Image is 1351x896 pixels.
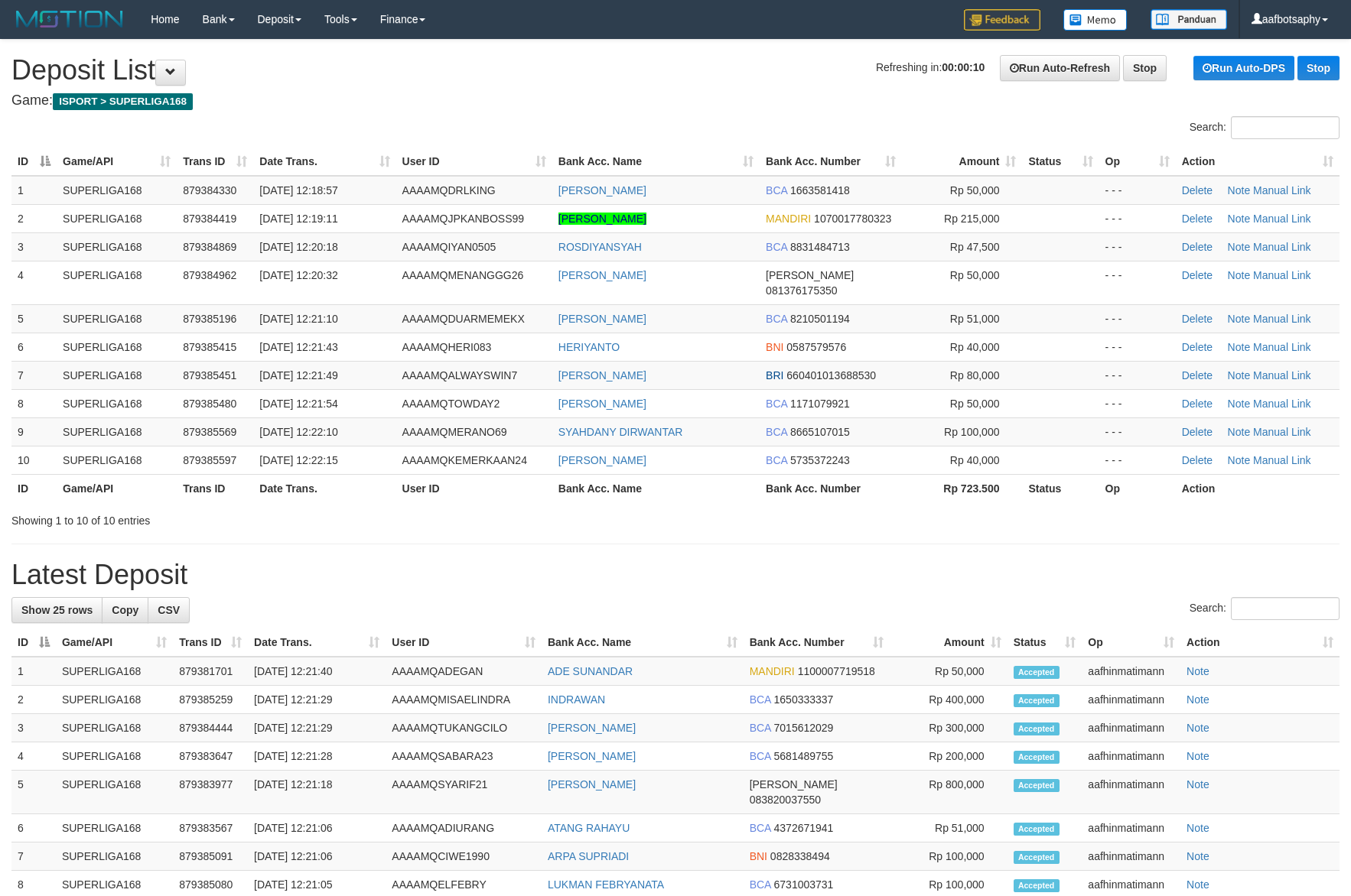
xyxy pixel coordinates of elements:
span: 879384330 [183,184,236,196]
span: BCA [750,722,771,734]
a: Note [1187,850,1209,862]
span: AAAAMQKEMERKAAN24 [402,454,527,466]
input: Search: [1231,116,1340,139]
td: SUPERLIGA168 [57,261,177,304]
a: Show 25 rows [11,597,103,623]
span: BCA [750,822,771,834]
a: Note [1228,241,1251,253]
a: [PERSON_NAME] [548,778,636,790]
a: [PERSON_NAME] [558,313,646,325]
span: AAAAMQMENANGGG26 [402,269,524,281]
span: AAAAMQJPKANBOSS99 [402,213,525,225]
span: BCA [766,454,787,466]
th: Bank Acc. Name [552,474,760,502]
td: [DATE] 12:21:29 [248,714,386,742]
th: Amount: activate to sort column ascending [902,148,1022,176]
th: Bank Acc. Name: activate to sort column ascending [552,148,760,176]
td: 10 [11,446,57,474]
label: Search: [1190,597,1340,620]
td: 879384444 [173,714,248,742]
td: SUPERLIGA168 [56,814,173,842]
td: 7 [11,361,57,389]
td: [DATE] 12:21:06 [248,814,386,842]
span: [DATE] 12:21:43 [259,341,337,353]
th: Date Trans.: activate to sort column ascending [253,148,396,176]
th: Date Trans. [253,474,396,502]
span: Copy 8831484713 to clipboard [790,241,850,253]
span: MANDIRI [750,665,795,677]
td: 3 [11,714,56,742]
span: 879385480 [183,398,236,410]
span: BCA [766,313,787,325]
td: 879383647 [173,742,248,771]
th: User ID: activate to sort column ascending [386,628,542,657]
span: Copy 1171079921 to clipboard [790,398,850,410]
td: AAAAMQADIURANG [386,814,542,842]
span: BCA [766,426,787,438]
a: [PERSON_NAME] [558,184,646,196]
span: BCA [766,241,787,253]
a: [PERSON_NAME] [558,213,646,225]
a: Note [1187,778,1209,790]
td: Rp 200,000 [890,742,1007,771]
th: Date Trans.: activate to sort column ascending [248,628,386,657]
a: Manual Link [1253,369,1311,381]
span: Copy 5681489755 to clipboard [774,750,834,762]
span: Copy 5735372243 to clipboard [790,454,850,466]
span: Rp 50,000 [950,269,1000,281]
td: - - - [1099,261,1176,304]
th: Bank Acc. Number [760,474,902,502]
th: Game/API: activate to sort column ascending [56,628,173,657]
th: Op [1099,474,1176,502]
span: BCA [750,878,771,891]
span: 879384962 [183,269,236,281]
span: Copy 1663581418 to clipboard [790,184,850,196]
a: Copy [102,597,148,623]
a: ROSDIYANSYAH [558,241,642,253]
span: [DATE] 12:21:10 [259,313,337,325]
a: CSV [148,597,190,623]
span: Copy 4372671941 to clipboard [774,822,834,834]
a: Note [1228,269,1251,281]
a: Run Auto-Refresh [1000,55,1120,81]
span: Copy 660401013688530 to clipboard [786,369,876,381]
h1: Latest Deposit [11,560,1340,590]
span: Rp 47,500 [950,241,1000,253]
span: [DATE] 12:20:18 [259,241,337,253]
td: 879381701 [173,657,248,686]
span: AAAAMQDUARMEMEKX [402,313,525,325]
th: Action [1176,474,1340,502]
td: 4 [11,261,57,304]
span: Rp 50,000 [950,184,1000,196]
td: 8 [11,389,57,417]
a: Note [1228,341,1251,353]
td: [DATE] 12:21:18 [248,771,386,814]
img: Button%20Memo.svg [1063,9,1128,31]
a: Delete [1182,398,1213,410]
td: 1 [11,657,56,686]
th: Status [1022,474,1099,502]
span: BCA [766,184,787,196]
span: Copy 1100007719518 to clipboard [798,665,875,677]
a: Delete [1182,213,1213,225]
th: Trans ID: activate to sort column ascending [177,148,253,176]
td: SUPERLIGA168 [57,176,177,205]
span: Copy 8665107015 to clipboard [790,426,850,438]
a: Note [1187,693,1209,706]
a: Note [1228,398,1251,410]
a: Manual Link [1253,269,1311,281]
span: Rp 40,000 [950,454,1000,466]
span: MANDIRI [766,213,811,225]
a: Stop [1123,55,1167,81]
a: Stop [1297,56,1340,80]
a: Manual Link [1253,213,1311,225]
td: aafhinmatimann [1082,814,1180,842]
label: Search: [1190,116,1340,139]
span: Accepted [1014,751,1060,764]
a: Manual Link [1253,398,1311,410]
a: Manual Link [1253,241,1311,253]
a: ATANG RAHAYU [548,822,630,834]
a: [PERSON_NAME] [558,398,646,410]
span: Rp 100,000 [944,426,999,438]
td: SUPERLIGA168 [57,417,177,446]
